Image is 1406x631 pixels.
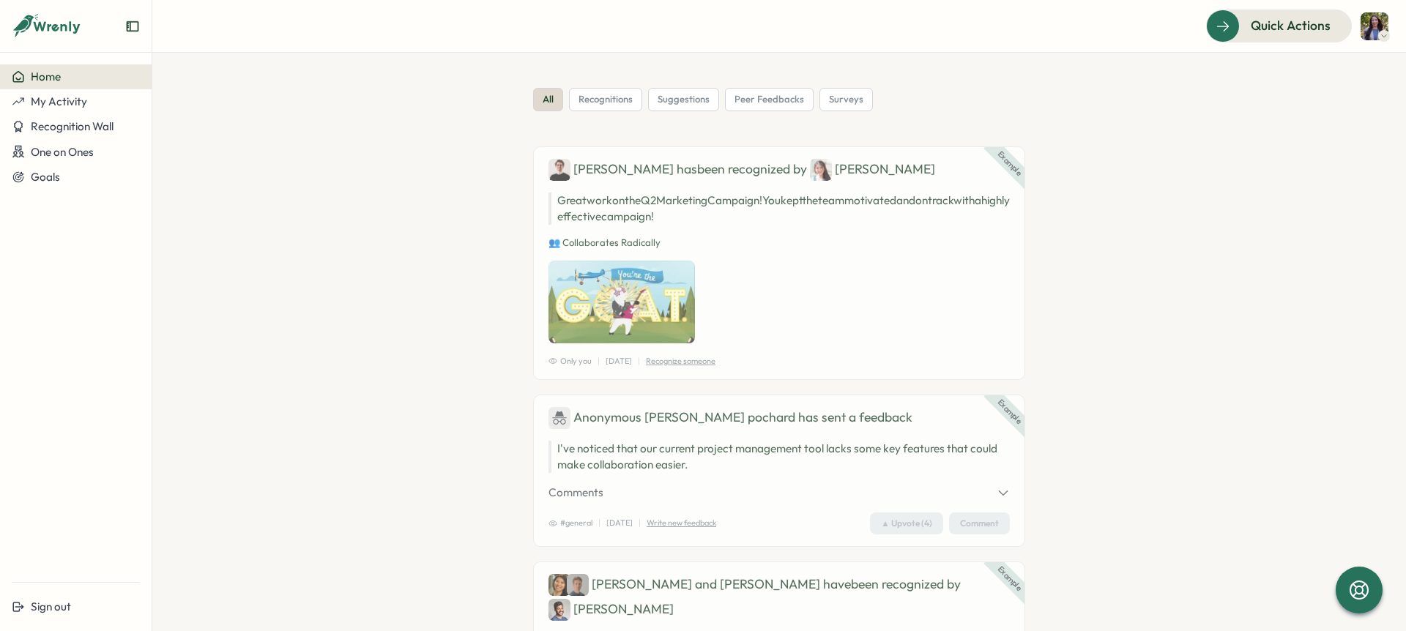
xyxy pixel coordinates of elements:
[548,599,674,621] div: [PERSON_NAME]
[548,517,592,529] span: #general
[31,170,60,184] span: Goals
[31,70,61,83] span: Home
[647,517,716,529] p: Write new feedback
[606,517,633,529] p: [DATE]
[31,119,114,133] span: Recognition Wall
[734,93,804,106] span: peer feedbacks
[810,159,935,181] div: [PERSON_NAME]
[1251,16,1331,35] span: Quick Actions
[810,159,832,181] img: Jane
[31,600,71,613] span: Sign out
[598,355,600,367] p: |
[548,407,1010,429] div: has sent a feedback
[639,517,641,529] p: |
[646,355,715,367] p: Recognize someone
[548,599,570,621] img: Carlos
[548,261,695,343] img: Recognition Image
[548,159,1010,181] div: [PERSON_NAME] has been recognized by
[658,93,710,106] span: suggestions
[543,93,554,106] span: all
[548,159,570,181] img: Ben
[606,355,632,367] p: [DATE]
[579,93,633,106] span: recognitions
[598,517,600,529] p: |
[31,94,87,108] span: My Activity
[548,236,1010,250] p: 👥 Collaborates Radically
[31,145,94,159] span: One on Ones
[557,441,1010,473] p: I've noticed that our current project management tool lacks some key features that could make col...
[829,93,863,106] span: surveys
[1361,12,1388,40] img: Marie Mimiaga
[1206,10,1352,42] button: Quick Actions
[548,485,603,501] span: Comments
[567,574,589,596] img: Jack
[548,407,795,429] div: Anonymous [PERSON_NAME] pochard
[548,485,1010,501] button: Comments
[548,574,1010,621] div: [PERSON_NAME] and [PERSON_NAME] have been recognized by
[548,574,570,596] img: Cassie
[638,355,640,367] p: |
[548,355,592,367] span: Only you
[548,193,1010,225] p: Great work on the Q2 Marketing Campaign! You kept the team motivated and on track with a highly e...
[125,19,140,34] button: Expand sidebar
